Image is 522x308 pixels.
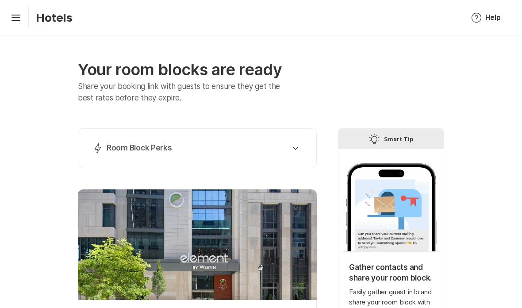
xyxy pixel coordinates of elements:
[78,60,317,79] p: Your room blocks are ready
[384,134,413,144] p: Smart Tip
[349,262,433,284] p: Gather contacts and share your room block.
[107,143,172,154] p: Room Block Perks
[461,7,511,28] button: Help
[36,11,73,24] p: Hotels
[89,139,306,157] button: Room Block Perks
[78,81,293,104] p: Share your booking link with guests to ensure they get the best rates before they expire.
